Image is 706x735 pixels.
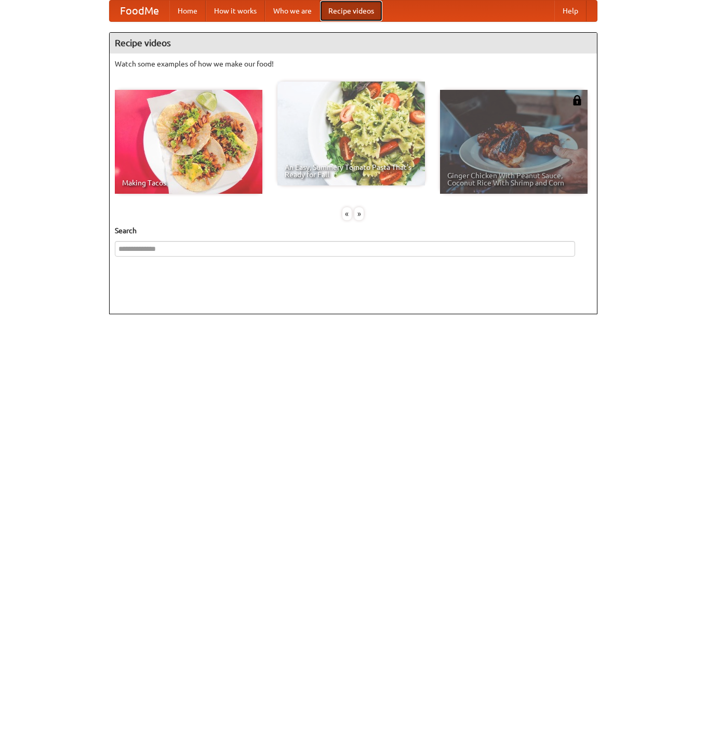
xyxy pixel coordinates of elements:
a: Who we are [265,1,320,21]
div: « [342,207,352,220]
a: How it works [206,1,265,21]
p: Watch some examples of how we make our food! [115,59,592,69]
img: 483408.png [572,95,582,105]
a: Recipe videos [320,1,382,21]
span: Making Tacos [122,179,255,186]
a: An Easy, Summery Tomato Pasta That's Ready for Fall [277,82,425,185]
span: An Easy, Summery Tomato Pasta That's Ready for Fall [285,164,418,178]
a: Help [554,1,587,21]
a: Home [169,1,206,21]
div: » [354,207,364,220]
a: FoodMe [110,1,169,21]
h5: Search [115,225,592,236]
h4: Recipe videos [110,33,597,54]
a: Making Tacos [115,90,262,194]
